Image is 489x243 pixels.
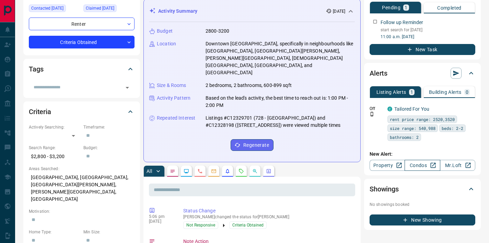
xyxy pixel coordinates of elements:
[437,5,462,10] p: Completed
[440,160,475,171] a: Mr.Loft
[390,125,435,132] span: size range: 540,988
[184,168,189,174] svg: Lead Browsing Activity
[381,27,475,33] p: start search for [DATE]
[231,139,273,151] button: Regenerate
[370,68,387,79] h2: Alerts
[83,4,135,14] div: Tue Aug 12 2025
[29,18,135,30] div: Renter
[157,82,186,89] p: Size & Rooms
[225,168,230,174] svg: Listing Alerts
[206,95,355,109] p: Based on the lead's activity, the best time to reach out is: 1:00 PM - 2:00 PM
[29,36,135,48] div: Criteria Obtained
[370,201,475,208] p: No showings booked
[206,40,355,76] p: Downtown [GEOGRAPHIC_DATA], specifically in neighbourhoods like [GEOGRAPHIC_DATA], [GEOGRAPHIC_DA...
[405,5,407,10] p: 1
[149,219,173,224] p: [DATE]
[381,34,475,40] p: 11:00 a.m. [DATE]
[149,214,173,219] p: 5:06 pm
[370,214,475,225] button: New Showing
[29,103,135,120] div: Criteria
[370,151,475,158] p: New Alert:
[370,184,399,195] h2: Showings
[405,160,440,171] a: Condos
[29,172,135,205] p: [GEOGRAPHIC_DATA], [GEOGRAPHIC_DATA], [GEOGRAPHIC_DATA][PERSON_NAME], [PERSON_NAME][GEOGRAPHIC_DA...
[83,229,135,235] p: Min Size:
[157,114,195,122] p: Repeated Interest
[370,181,475,197] div: Showings
[123,83,132,92] button: Open
[410,90,413,95] p: 1
[29,145,80,151] p: Search Range:
[429,90,462,95] p: Building Alerts
[442,125,463,132] span: beds: 2-2
[29,106,51,117] h2: Criteria
[83,145,135,151] p: Budget:
[252,168,258,174] svg: Opportunities
[86,5,114,12] span: Claimed [DATE]
[186,222,215,229] span: Not Responsive
[31,5,63,12] span: Contacted [DATE]
[149,5,355,18] div: Activity Summary[DATE]
[29,61,135,77] div: Tags
[370,65,475,81] div: Alerts
[394,106,429,112] a: Tailored For You
[29,124,80,130] p: Actively Searching:
[382,5,400,10] p: Pending
[206,82,292,89] p: 2 bedrooms, 2 bathrooms, 600-899 sqft
[157,95,190,102] p: Activity Pattern
[29,229,80,235] p: Home Type:
[157,40,176,47] p: Location
[29,64,43,75] h2: Tags
[147,169,152,174] p: All
[206,27,229,35] p: 2800-3200
[206,114,355,129] p: Listings #C12329701 (728 - [GEOGRAPHIC_DATA]) and #C12328198 ([STREET_ADDRESS]) were viewed multi...
[197,168,203,174] svg: Calls
[370,44,475,55] button: New Task
[266,168,271,174] svg: Agent Actions
[376,90,406,95] p: Listing Alerts
[232,222,264,229] span: Criteria Obtained
[29,166,135,172] p: Areas Searched:
[29,4,80,14] div: Tue Aug 12 2025
[390,116,455,123] span: rent price range: 2520,3520
[381,19,423,26] p: Follow up Reminder
[333,8,345,14] p: [DATE]
[390,134,419,141] span: bathrooms: 2
[370,106,383,112] p: Off
[29,208,135,214] p: Motivation:
[158,8,197,15] p: Activity Summary
[83,124,135,130] p: Timeframe:
[29,151,80,162] p: $2,800 - $3,200
[157,27,173,35] p: Budget
[370,160,405,171] a: Property
[238,168,244,174] svg: Requests
[183,207,352,214] p: Status Change
[183,214,352,219] p: [PERSON_NAME] changed the status for [PERSON_NAME]
[370,112,374,117] svg: Push Notification Only
[211,168,217,174] svg: Emails
[170,168,175,174] svg: Notes
[387,107,392,111] div: condos.ca
[466,90,468,95] p: 0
